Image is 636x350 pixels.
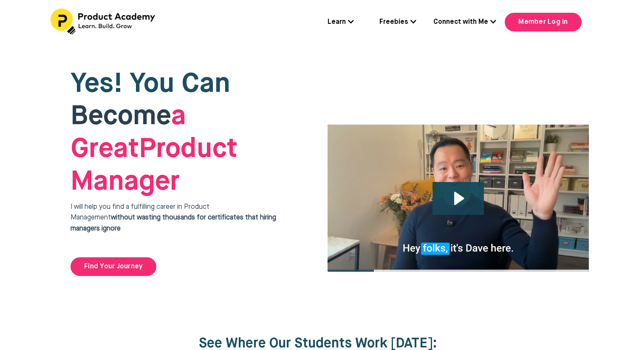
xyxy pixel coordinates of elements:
[328,17,354,28] a: Learn
[71,214,276,232] strong: without wasting thousands for certificates that hiring managers ignore
[51,9,157,35] img: Header Logo
[505,13,581,31] a: Member Log In
[71,204,276,232] span: I will help you find a fulfilling career in Product Management
[71,103,186,163] strong: a Great
[71,103,237,196] span: Product Manager
[71,103,171,130] span: Become
[432,182,484,215] button: Play Video: file-uploads/sites/127338/video/4ffeae-3e1-a2cd-5ad6-eac528a42_Why_I_built_product_ac...
[71,257,156,276] a: Find Your Journey
[71,71,230,98] span: Yes! You Can
[433,17,496,28] a: Connect with Me
[379,17,416,28] a: Freebies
